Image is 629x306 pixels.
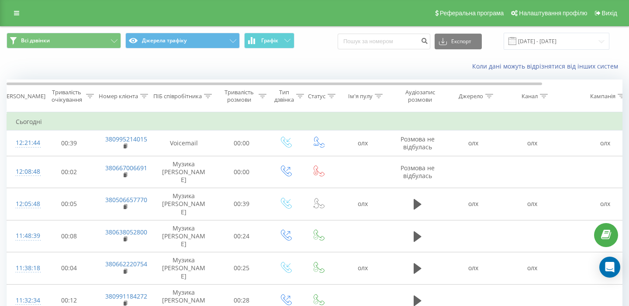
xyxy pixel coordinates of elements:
span: Розмова не відбулась [401,164,435,180]
button: Графік [244,33,294,48]
span: Розмова не відбулась [401,135,435,151]
td: Voicemail [153,131,214,156]
td: 00:25 [214,252,269,285]
td: олх [503,131,562,156]
td: Музика [PERSON_NAME] [153,188,214,220]
td: олх [335,131,391,156]
td: олх [335,252,391,285]
button: Експорт [435,34,482,49]
div: Тривалість розмови [222,89,256,103]
a: Коли дані можуть відрізнятися вiд інших систем [472,62,622,70]
div: ПІБ співробітника [153,93,202,100]
button: Джерела трафіку [125,33,240,48]
a: 380667006691 [105,164,147,172]
td: Музика [PERSON_NAME] [153,156,214,188]
td: олх [503,252,562,285]
td: 00:00 [214,156,269,188]
div: 12:05:48 [16,196,33,213]
span: Всі дзвінки [21,37,50,44]
div: Аудіозапис розмови [399,89,441,103]
div: Канал [522,93,538,100]
td: 00:24 [214,220,269,252]
td: 00:00 [214,131,269,156]
span: Графік [261,38,278,44]
td: олх [444,252,503,285]
div: 12:08:48 [16,163,33,180]
td: 00:05 [42,188,97,220]
a: 380991184272 [105,292,147,300]
td: олх [444,131,503,156]
td: олх [335,188,391,220]
a: 380506657770 [105,196,147,204]
input: Пошук за номером [338,34,430,49]
td: Музика [PERSON_NAME] [153,252,214,285]
td: 00:08 [42,220,97,252]
a: 380662220754 [105,260,147,268]
a: 380638052800 [105,228,147,236]
span: Вихід [602,10,617,17]
div: Open Intercom Messenger [599,257,620,278]
div: Статус [308,93,325,100]
div: [PERSON_NAME] [1,93,45,100]
div: 12:21:44 [16,134,33,151]
td: 00:04 [42,252,97,285]
td: 00:39 [214,188,269,220]
a: 380995214015 [105,135,147,143]
td: Музика [PERSON_NAME] [153,220,214,252]
td: 00:02 [42,156,97,188]
div: 11:48:39 [16,227,33,244]
div: Ім'я пулу [348,93,373,100]
div: Тип дзвінка [274,89,294,103]
button: Всі дзвінки [7,33,121,48]
td: 00:39 [42,131,97,156]
td: олх [444,188,503,220]
div: Номер клієнта [99,93,138,100]
div: Тривалість очікування [49,89,84,103]
div: Кампанія [590,93,615,100]
td: олх [503,188,562,220]
span: Реферальна програма [440,10,504,17]
div: Джерело [459,93,483,100]
div: 11:38:18 [16,260,33,277]
span: Налаштування профілю [519,10,587,17]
